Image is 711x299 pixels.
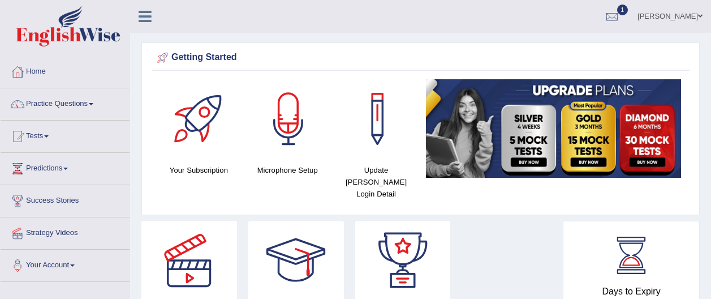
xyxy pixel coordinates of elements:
a: Tests [1,121,130,149]
div: Getting Started [154,49,687,66]
a: Predictions [1,153,130,181]
a: Home [1,56,130,84]
a: Strategy Videos [1,217,130,246]
a: Your Account [1,250,130,278]
h4: Days to Expiry [576,287,687,297]
span: 1 [617,5,628,15]
a: Practice Questions [1,88,130,117]
img: small5.jpg [426,79,681,178]
a: Success Stories [1,185,130,213]
h4: Your Subscription [160,164,238,176]
h4: Microphone Setup [249,164,326,176]
h4: Update [PERSON_NAME] Login Detail [338,164,415,200]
